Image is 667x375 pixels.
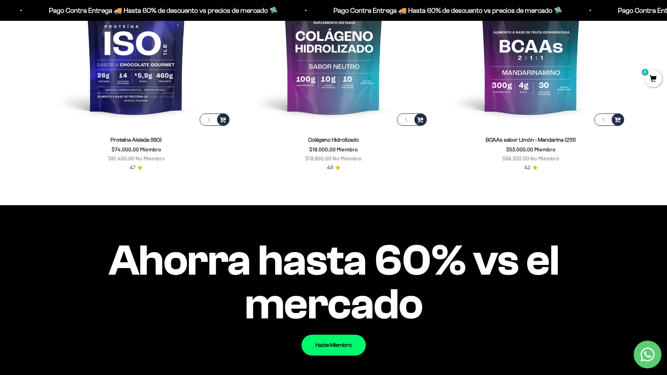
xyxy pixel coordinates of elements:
span: Miembro [337,146,358,152]
span: No Miembro [332,155,362,161]
a: 4.24.2 de 5.0 estrellas [524,164,538,172]
a: BCAAs sabor Limón - Mandarina (2:1:1) [486,137,576,143]
a: Hazte Miembro [302,335,366,356]
mark: 0 [641,68,649,76]
span: Miembro [534,146,555,152]
impact-text: Ahorra hasta 60% vs el mercado [42,239,625,326]
span: No Miembro [135,155,165,161]
a: 4.74.7 de 5.0 estrellas [130,164,143,172]
p: Pago Contra Entrega 🚚 Hasta 60% de descuento vs precios de mercado 🛸 [332,5,561,16]
span: 4.2 [524,164,530,172]
span: $19.800,00 [305,155,331,161]
a: 0 [644,75,662,83]
span: $81.400,00 [108,155,134,161]
span: Miembro [140,146,161,152]
span: $58.300,00 [502,155,529,161]
span: $18.000,00 [309,146,336,152]
span: $53.000,00 [506,146,533,152]
span: $74.000,00 [112,146,139,152]
span: 4.7 [130,164,135,172]
a: 4.84.8 de 5.0 estrellas [327,164,340,172]
a: Proteína Aislada (ISO) [110,137,162,143]
a: Colágeno Hidrolizado [308,137,359,143]
span: 4.8 [327,164,333,172]
span: No Miembro [530,155,559,161]
p: Pago Contra Entrega 🚚 Hasta 60% de descuento vs precios de mercado 🛸 [47,5,276,16]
